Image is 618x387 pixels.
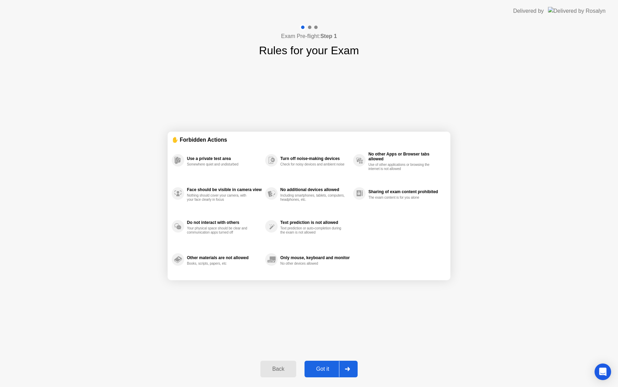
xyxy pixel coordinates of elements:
[305,361,358,377] button: Got it
[280,226,346,235] div: Text prediction or auto-completion during the exam is not allowed
[172,136,446,144] div: ✋ Forbidden Actions
[260,361,296,377] button: Back
[187,226,252,235] div: Your physical space should be clear and communication apps turned off
[259,42,359,59] h1: Rules for your Exam
[187,262,252,266] div: Books, scripts, papers, etc
[280,255,350,260] div: Only mouse, keyboard and monitor
[280,162,346,167] div: Check for noisy devices and ambient noise
[187,255,262,260] div: Other materials are not allowed
[187,187,262,192] div: Face should be visible in camera view
[280,187,350,192] div: No additional devices allowed
[307,366,339,372] div: Got it
[187,156,262,161] div: Use a private test area
[281,32,337,40] h4: Exam Pre-flight:
[280,193,346,202] div: Including smartphones, tablets, computers, headphones, etc.
[187,193,252,202] div: Nothing should cover your camera, with your face clearly in focus
[187,162,252,167] div: Somewhere quiet and undisturbed
[595,364,611,380] div: Open Intercom Messenger
[548,7,606,15] img: Delivered by Rosalyn
[368,189,443,194] div: Sharing of exam content prohibited
[187,220,262,225] div: Do not interact with others
[368,152,443,161] div: No other Apps or Browser tabs allowed
[262,366,294,372] div: Back
[320,33,337,39] b: Step 1
[280,262,346,266] div: No other devices allowed
[280,156,350,161] div: Turn off noise-making devices
[368,196,433,200] div: The exam content is for you alone
[368,163,433,171] div: Use of other applications or browsing the internet is not allowed
[280,220,350,225] div: Text prediction is not allowed
[513,7,544,15] div: Delivered by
